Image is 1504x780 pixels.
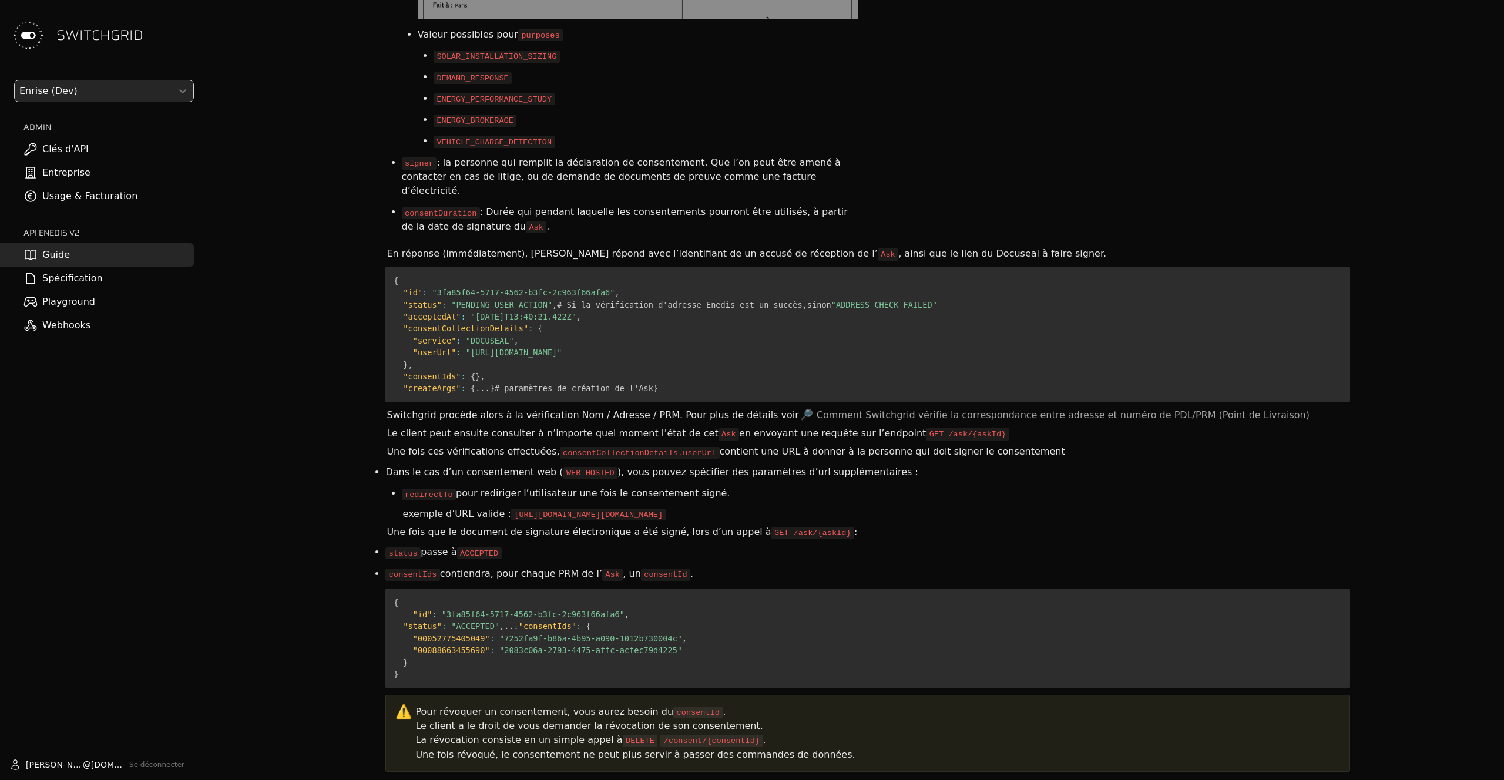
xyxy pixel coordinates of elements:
code: ENERGY_PERFORMANCE_STUDY [434,93,555,105]
span: : [528,324,533,333]
span: "2083c06a-2793-4475-affc-acfec79d4225" [499,645,682,655]
div: Le client peut ensuite consulter à n’importe quel moment l’état de cet en envoyant une requête su... [385,425,1350,442]
span: : [432,610,437,619]
span: , [408,360,413,369]
span: "userUrl" [413,348,456,357]
span: SWITCHGRID [56,26,143,45]
span: } [653,384,658,393]
h2: ADMIN [23,121,194,133]
code: purposes [518,29,563,41]
li: contiendra, pour chaque PRM de l’ , un . [385,563,1350,584]
span: , [514,336,519,345]
span: , [576,312,581,321]
span: { [394,598,398,607]
span: [PERSON_NAME].marcilhacy [26,759,83,771]
code: consentId [641,569,690,580]
li: pour rediriger l’utilisateur une fois le consentement signé. [402,483,1350,504]
span: "00052775405049" [413,634,490,643]
div: Une fois ces vérifications effectuées, contient une URL à donner à la personne qui doit signer le... [385,443,1350,460]
span: , [615,288,619,297]
code: consentDuration [402,207,480,219]
span: : [576,621,581,631]
code: WEB_HOSTED [563,467,617,479]
span: , [625,610,629,619]
span: : [456,348,461,357]
code: VEHICLE_CHARGE_DETECTION [434,136,555,148]
span: , [682,634,687,643]
div: Pour révoquer un consentement, vous aurez besoin du . Le client a le droit de vous demander la ré... [415,705,1340,762]
code: SOLAR_INSTALLATION_SIZING [434,51,560,62]
div: Une fois que le document de signature électronique a été signé, lors d’un appel à : [385,523,1350,541]
span: Comment Switchgrid vérifie la correspondance entre adresse et numéro de PDL/PRM (Point de Livraison) [817,409,1310,422]
span: "id" [413,610,432,619]
div: exemple d’URL valide : [402,505,1350,523]
h2: API ENEDIS v2 [23,227,194,238]
span: , [480,372,485,381]
span: "acceptedAt" [403,312,461,321]
span: } [403,658,408,667]
span: : [461,384,466,393]
code: GET /ask/{askId} [926,428,1009,440]
code: [URL][DOMAIN_NAME][DOMAIN_NAME] [511,509,666,520]
span: "PENDING_USER_ACTION" [451,300,552,310]
span: ⚠️ [395,704,412,720]
span: @ [83,759,91,771]
span: { [471,372,475,381]
a: 🔎Comment Switchgrid vérifie la correspondance entre adresse et numéro de PDL/PRM (Point de Livrai... [799,409,1310,421]
span: "3fa85f64-5717-4562-b3fc-2c963f66afa6" [442,610,625,619]
span: "status" [403,300,441,310]
code: Ask [602,569,623,580]
span: "00088663455690" [413,645,490,655]
span: "7252fa9f-b86a-4b95-a090-1012b730004c" [499,634,682,643]
span: "ADDRESS_CHECK_FAILED" [831,300,937,310]
span: { [471,384,475,393]
li: Valeur possibles pour [418,24,858,45]
span: [DOMAIN_NAME] [91,759,125,771]
span: : [442,621,446,631]
span: } [394,670,398,679]
code: /consent/{consentId} [660,735,763,747]
code: consentCollectionDetails.userUrl [560,447,720,459]
span: "ACCEPTED" [451,621,499,631]
span: "status" [403,621,441,631]
span: "3fa85f64-5717-4562-b3fc-2c963f66afa6" [432,288,615,297]
span: "[URL][DOMAIN_NAME]" [466,348,562,357]
span: : [422,288,427,297]
span: } [475,372,480,381]
code: ACCEPTED [457,547,502,559]
span: { [538,324,543,333]
li: passe à [385,542,1350,563]
span: "[DATE]T13:40:21.422Z" [471,312,576,321]
span: "consentIds" [519,621,576,631]
span: , [552,300,557,310]
code: DELETE [623,735,658,747]
code: # Si la vérification d'adresse Enedis est un succès sinon ... # paramètres de création de l'Ask [394,276,937,394]
code: consentId [673,707,723,718]
code: consentIds [385,569,439,580]
code: status [385,547,421,559]
li: Dans le cas d’un consentement web ( ), vous pouvez spécifier des paramètres d’url supplémentaires : [385,462,1350,483]
div: Switchgrid procède alors à la vérification Nom / Adresse / PRM. Pour plus de détails voir [385,406,1350,424]
span: "service" [413,336,456,345]
span: : [490,645,495,655]
code: DEMAND_RESPONSE [434,72,512,84]
span: { [586,621,590,631]
code: Ask [719,428,739,440]
code: Ask [526,221,546,233]
span: : [456,336,461,345]
span: "id" [403,288,422,297]
span: "createArgs" [403,384,461,393]
img: Switchgrid Logo [9,16,47,54]
span: { [394,276,398,285]
span: "DOCUSEAL" [466,336,514,345]
span: : [461,372,466,381]
span: : [461,312,466,321]
code: Ask [878,248,898,260]
span: } [403,360,408,369]
code: ENERGY_BROKERAGE [434,115,516,126]
li: : la personne qui remplit la déclaration de consentement. Que l’on peut être amené à contacter en... [402,152,859,201]
div: En réponse (immédiatement), [PERSON_NAME] répond avec l’identifiant de un accusé de réception de ... [385,245,1350,263]
span: , [499,621,504,631]
span: : [490,634,495,643]
span: , [803,300,807,310]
